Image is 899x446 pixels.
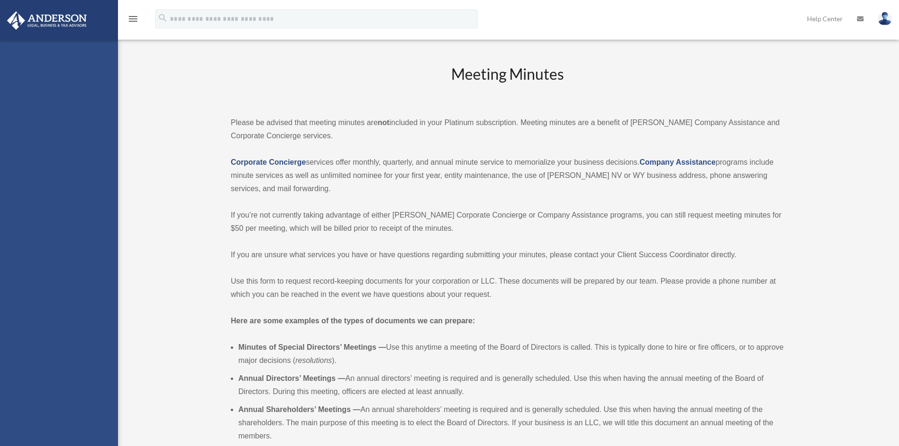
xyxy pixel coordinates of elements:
[4,11,90,30] img: Anderson Advisors Platinum Portal
[238,343,386,351] b: Minutes of Special Directors’ Meetings —
[295,356,332,364] em: resolutions
[231,158,306,166] a: Corporate Concierge
[231,116,784,143] p: Please be advised that meeting minutes are included in your Platinum subscription. Meeting minute...
[238,374,345,382] b: Annual Directors’ Meetings —
[639,158,715,166] a: Company Assistance
[231,156,784,195] p: services offer monthly, quarterly, and annual minute service to memorialize your business decisio...
[378,118,389,126] strong: not
[158,13,168,23] i: search
[238,372,784,398] li: An annual directors’ meeting is required and is generally scheduled. Use this when having the ann...
[127,17,139,25] a: menu
[127,13,139,25] i: menu
[878,12,892,25] img: User Pic
[231,209,784,235] p: If you’re not currently taking advantage of either [PERSON_NAME] Corporate Concierge or Company A...
[231,248,784,261] p: If you are unsure what services you have or have questions regarding submitting your minutes, ple...
[231,317,475,325] strong: Here are some examples of the types of documents we can prepare:
[238,341,784,367] li: Use this anytime a meeting of the Board of Directors is called. This is typically done to hire or...
[231,64,784,103] h2: Meeting Minutes
[238,403,784,443] li: An annual shareholders’ meeting is required and is generally scheduled. Use this when having the ...
[231,275,784,301] p: Use this form to request record-keeping documents for your corporation or LLC. These documents wi...
[238,405,361,413] b: Annual Shareholders’ Meetings —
